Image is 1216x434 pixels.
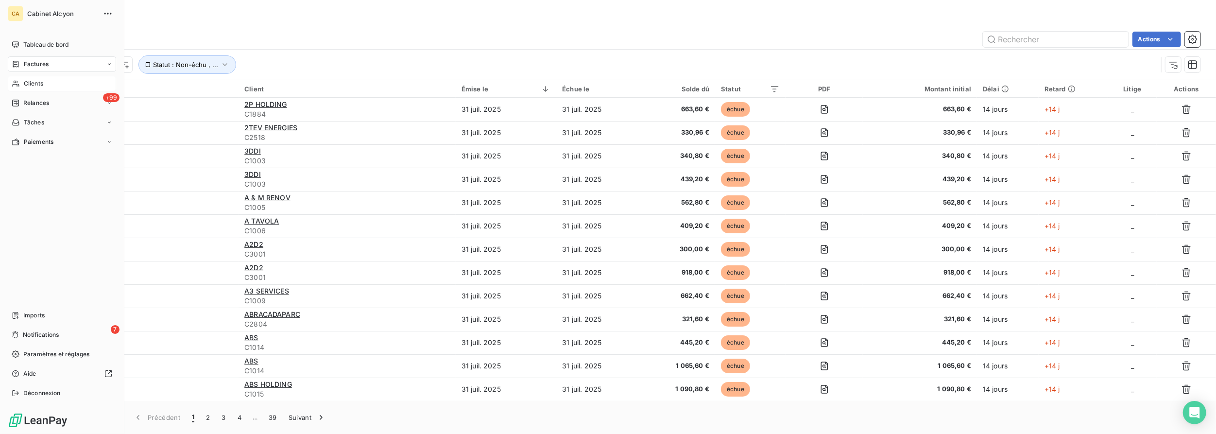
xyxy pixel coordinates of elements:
span: 439,20 € [869,174,971,184]
span: Relances [23,99,49,107]
span: A2D2 [244,263,263,272]
td: 31 juil. 2025 [556,98,639,121]
a: Factures [8,56,116,72]
span: échue [721,102,750,117]
span: +14 j [1045,198,1060,207]
span: C1009 [244,296,450,306]
span: C3001 [244,249,450,259]
span: +14 j [1045,128,1060,137]
div: Litige [1114,85,1150,93]
span: Paiements [24,138,53,146]
td: 31 juil. 2025 [556,214,639,238]
span: 663,60 € [869,104,971,114]
td: 14 jours [977,238,1039,261]
td: 31 juil. 2025 [556,144,639,168]
span: C1884 [244,109,450,119]
button: Suivant [283,407,332,428]
span: C2518 [244,133,450,142]
td: 14 jours [977,261,1039,284]
span: ABS [244,357,258,365]
button: Actions [1132,32,1181,47]
span: Tâches [24,118,44,127]
span: C1014 [244,366,450,376]
span: +14 j [1045,292,1060,300]
span: C1003 [244,179,450,189]
span: C1005 [244,203,450,212]
span: C1014 [244,343,450,352]
span: 330,96 € [869,128,971,138]
td: 31 juil. 2025 [456,238,556,261]
span: 409,20 € [869,221,971,231]
span: 1 065,60 € [645,361,709,371]
span: Imports [23,311,45,320]
td: 31 juil. 2025 [556,121,639,144]
span: échue [721,172,750,187]
button: 39 [263,407,283,428]
span: échue [721,219,750,233]
td: 14 jours [977,168,1039,191]
span: +14 j [1045,268,1060,277]
span: 439,20 € [645,174,709,184]
span: 445,20 € [645,338,709,347]
span: +14 j [1045,315,1060,323]
span: Statut : Non-échu , ... [153,61,218,69]
span: échue [721,312,750,327]
td: 14 jours [977,191,1039,214]
span: Cabinet Alcyon [27,10,97,17]
td: 14 jours [977,144,1039,168]
span: 1 090,80 € [869,384,971,394]
a: Paiements [8,134,116,150]
span: échue [721,149,750,163]
td: 14 jours [977,284,1039,308]
span: _ [1131,222,1134,230]
td: 31 juil. 2025 [556,261,639,284]
a: Imports [8,308,116,323]
span: +14 j [1045,222,1060,230]
a: Paramètres et réglages [8,347,116,362]
a: Clients [8,76,116,91]
span: 1 090,80 € [645,384,709,394]
span: ABRACADAPARC [244,310,300,318]
td: 14 jours [977,354,1039,378]
span: 3DDI [244,170,261,178]
span: échue [721,125,750,140]
td: 31 juil. 2025 [556,238,639,261]
span: _ [1131,198,1134,207]
td: 31 juil. 2025 [456,261,556,284]
span: échue [721,242,750,257]
span: ABS [244,333,258,342]
span: C1015 [244,389,450,399]
span: Paramètres et réglages [23,350,89,359]
span: _ [1131,362,1134,370]
span: Factures [24,60,49,69]
td: 31 juil. 2025 [456,191,556,214]
span: 562,80 € [869,198,971,208]
span: _ [1131,245,1134,253]
div: Open Intercom Messenger [1183,401,1206,424]
span: A3 SERVICES [244,287,289,295]
span: 330,96 € [645,128,709,138]
span: 445,20 € [869,338,971,347]
a: Aide [8,366,116,382]
td: 31 juil. 2025 [556,378,639,401]
span: 321,60 € [869,314,971,324]
a: Tableau de bord [8,37,116,52]
span: 918,00 € [645,268,709,278]
td: 31 juil. 2025 [456,284,556,308]
span: A TAVOLA [244,217,279,225]
span: +14 j [1045,152,1060,160]
span: 321,60 € [645,314,709,324]
td: 31 juil. 2025 [456,98,556,121]
td: 31 juil. 2025 [456,331,556,354]
span: échue [721,335,750,350]
td: 31 juil. 2025 [556,354,639,378]
span: 562,80 € [645,198,709,208]
div: Émise le [462,85,550,93]
span: 2P HOLDING [244,100,287,108]
span: échue [721,265,750,280]
td: 14 jours [977,98,1039,121]
td: 31 juil. 2025 [556,191,639,214]
div: CA [8,6,23,21]
span: … [247,410,263,425]
button: Statut : Non-échu , ... [138,55,236,74]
